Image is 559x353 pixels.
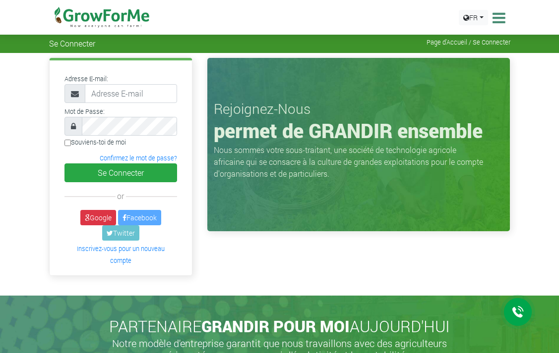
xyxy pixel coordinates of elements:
span: GRANDIR POUR MOI [201,315,350,337]
p: Nous sommes votre sous-traitant, une société de technologie agricole africaine qui se consacre à ... [214,144,487,180]
span: Se Connecter [49,39,95,48]
h2: PARTENAIRE AUJOURD'HUI [53,317,506,336]
a: Google [80,210,116,225]
h3: Rejoignez-Nous [214,101,503,117]
input: Adresse E-mail [85,84,178,103]
h1: permet de GRANDIR ensemble [214,119,503,143]
span: Page d'Accueil / Se Connecter [427,39,510,46]
a: FR [459,10,488,25]
label: Souviens-toi de moi [64,138,126,147]
label: Adresse E-mail: [64,74,108,84]
label: Mot de Passe: [64,107,105,116]
a: Confirmez le mot de passe? [100,154,177,162]
div: or [64,190,178,202]
a: Inscrivez-vous pour un nouveau compte [77,245,165,264]
input: Souviens-toi de moi [64,140,71,146]
button: Se Connecter [64,163,178,182]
